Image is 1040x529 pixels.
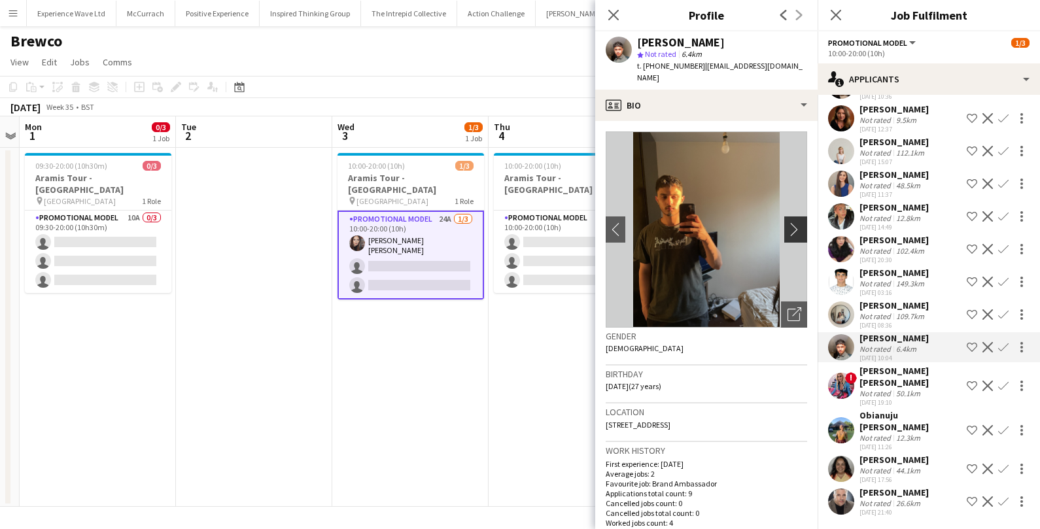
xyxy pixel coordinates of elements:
div: [DATE] 10:04 [859,354,929,362]
span: 6.4km [679,49,704,59]
div: [DATE] 12:37 [859,125,929,133]
span: 10:00-20:00 (10h) [348,161,405,171]
div: [DATE] 03:16 [859,288,929,297]
span: Mon [25,121,42,133]
div: Not rated [859,115,893,125]
div: [PERSON_NAME] [859,234,929,246]
div: Not rated [859,180,893,190]
span: 1/3 [455,161,474,171]
div: [PERSON_NAME] [859,267,929,279]
button: Inspired Thinking Group [260,1,361,26]
div: [PERSON_NAME] [859,486,929,498]
img: Crew avatar or photo [606,131,807,328]
span: 1 [23,128,42,143]
div: 102.4km [893,246,927,256]
div: [DATE] 19:10 [859,398,962,407]
div: [DATE] 14:49 [859,223,929,231]
div: Not rated [859,388,893,398]
span: 1/3 [1011,38,1030,48]
h3: Work history [606,445,807,456]
div: [DATE] 11:26 [859,443,962,451]
div: [DATE] 17:56 [859,475,929,484]
div: [PERSON_NAME] [859,169,929,180]
button: Experience Wave Ltd [27,1,116,26]
div: 12.3km [893,433,923,443]
div: 149.3km [893,279,927,288]
div: [DATE] 11:37 [859,190,929,199]
span: Tue [181,121,196,133]
p: First experience: [DATE] [606,459,807,469]
app-card-role: Promotional Model10A0/309:30-20:00 (10h30m) [25,211,171,293]
h3: Aramis Tour - [GEOGRAPHIC_DATA] [25,172,171,196]
app-job-card: 09:30-20:00 (10h30m)0/3Aramis Tour - [GEOGRAPHIC_DATA] [GEOGRAPHIC_DATA]1 RolePromotional Model10... [25,153,171,293]
span: Edit [42,56,57,68]
div: 112.1km [893,148,927,158]
button: The Intrepid Collective [361,1,457,26]
div: Applicants [818,63,1040,95]
h3: Aramis Tour - [GEOGRAPHIC_DATA] [494,172,640,196]
h3: Location [606,406,807,418]
div: Not rated [859,246,893,256]
h3: Profile [595,7,818,24]
span: Wed [338,121,355,133]
span: [DATE] (27 years) [606,381,661,391]
h3: Birthday [606,368,807,380]
p: Favourite job: Brand Ambassador [606,479,807,488]
span: | [EMAIL_ADDRESS][DOMAIN_NAME] [637,61,803,82]
div: [DATE] [10,101,41,114]
div: Obianuju [PERSON_NAME] [859,409,962,433]
span: [GEOGRAPHIC_DATA] [356,196,428,206]
div: 6.4km [893,344,919,354]
span: [STREET_ADDRESS] [606,420,670,430]
div: Bio [595,90,818,121]
div: 50.1km [893,388,923,398]
span: 0/3 [143,161,161,171]
div: Not rated [859,311,893,321]
span: Promotional Model [828,38,907,48]
button: Positive Experience [175,1,260,26]
a: Edit [37,54,62,71]
span: 1/3 [464,122,483,132]
div: [PERSON_NAME] [859,136,929,148]
span: 3 [336,128,355,143]
p: Average jobs: 2 [606,469,807,479]
div: BST [81,102,94,112]
p: Worked jobs count: 4 [606,518,807,528]
div: 9.5km [893,115,919,125]
button: Promotional Model [828,38,918,48]
span: Week 35 [43,102,76,112]
button: [PERSON_NAME] [536,1,613,26]
h1: Brewco [10,31,62,51]
div: 48.5km [893,180,923,190]
span: 1 Role [142,196,161,206]
span: [GEOGRAPHIC_DATA] [44,196,116,206]
span: 10:00-20:00 (10h) [504,161,561,171]
app-job-card: 10:00-20:00 (10h)0/3Aramis Tour - [GEOGRAPHIC_DATA]1 RolePromotional Model11A0/310:00-20:00 (10h) [494,153,640,293]
div: Not rated [859,344,893,354]
h3: Job Fulfilment [818,7,1040,24]
app-job-card: 10:00-20:00 (10h)1/3Aramis Tour - [GEOGRAPHIC_DATA] [GEOGRAPHIC_DATA]1 RolePromotional Model24A1/... [338,153,484,299]
div: [PERSON_NAME] [637,37,725,48]
div: Not rated [859,433,893,443]
h3: Aramis Tour - [GEOGRAPHIC_DATA] [338,172,484,196]
a: Jobs [65,54,95,71]
div: [PERSON_NAME] [859,332,929,344]
div: 26.6km [893,498,923,508]
div: 10:00-20:00 (10h) [828,48,1030,58]
div: Not rated [859,466,893,475]
span: 4 [492,128,510,143]
a: View [5,54,34,71]
div: 1 Job [465,133,482,143]
h3: Gender [606,330,807,342]
div: 12.8km [893,213,923,223]
div: Open photos pop-in [781,301,807,328]
span: ! [845,372,857,384]
span: Jobs [70,56,90,68]
a: Comms [97,54,137,71]
div: [DATE] 20:30 [859,256,929,264]
span: View [10,56,29,68]
div: Not rated [859,148,893,158]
